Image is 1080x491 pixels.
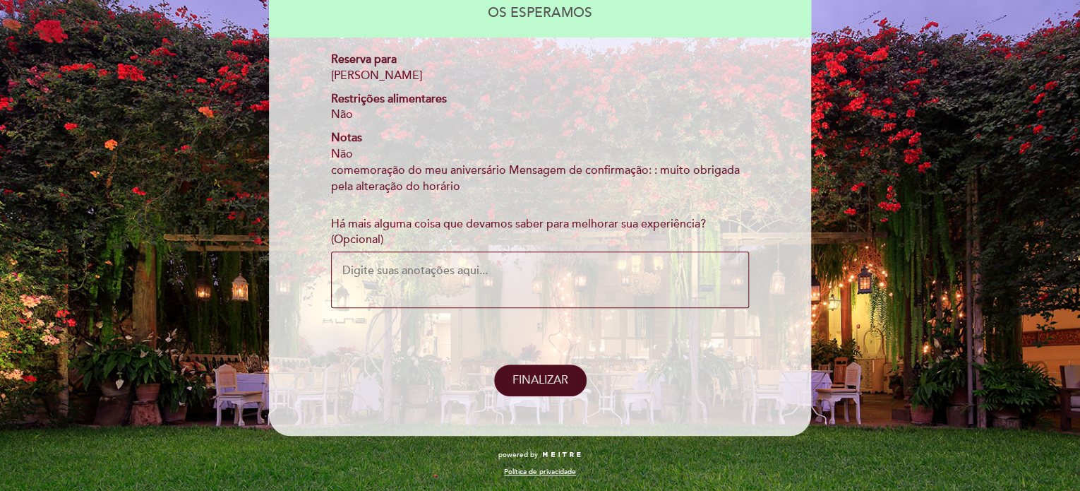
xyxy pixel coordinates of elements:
div: Não [331,107,749,123]
div: [PERSON_NAME] [331,68,749,84]
div: Reserva para [331,52,749,68]
img: MEITRE [541,451,582,459]
span: FINALIZAR [512,373,568,387]
label: Há mais alguma coisa que devamos saber para melhorar sua experiência? (Opcional) [331,216,749,249]
a: powered by [498,450,582,460]
div: OS ESPERAMOS [282,4,798,23]
div: comemoração do meu aniversário Mensagem de confirmação: : muito obrigada pela alteração do horário [331,162,749,195]
div: Restrições alimentares [331,91,749,107]
a: Política de privacidade [504,467,576,477]
div: Notas [331,130,749,146]
span: powered by [498,450,538,460]
button: FINALIZAR [494,365,587,396]
div: Não [331,146,749,162]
